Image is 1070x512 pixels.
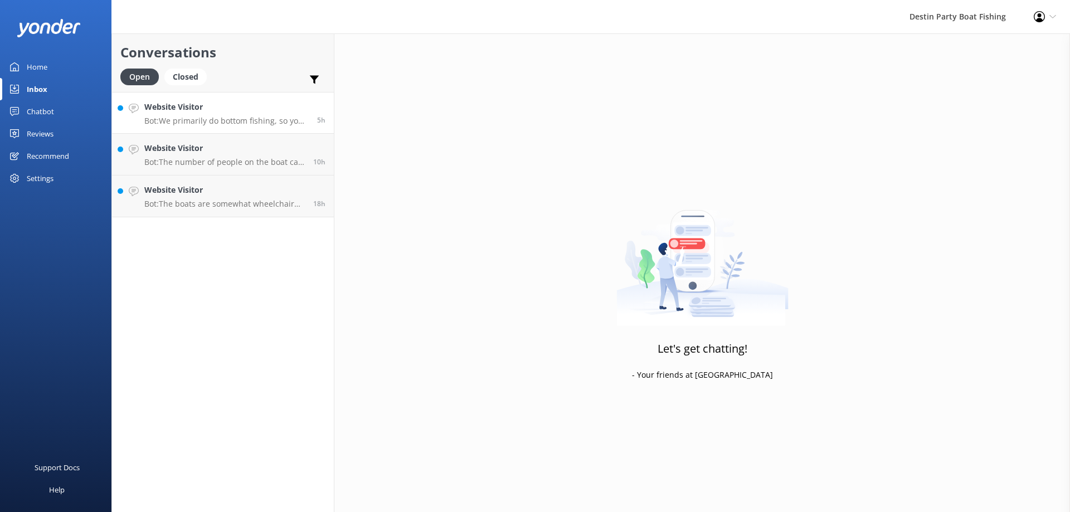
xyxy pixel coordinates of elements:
[313,157,325,167] span: Oct 15 2025 04:13am (UTC -05:00) America/Cancun
[313,199,325,208] span: Oct 14 2025 07:37pm (UTC -05:00) America/Cancun
[120,69,159,85] div: Open
[27,167,53,189] div: Settings
[144,142,305,154] h4: Website Visitor
[144,116,309,126] p: Bot: We primarily do bottom fishing, so you can expect to catch snapper, grouper, triggerfish, co...
[49,479,65,501] div: Help
[120,42,325,63] h2: Conversations
[164,70,212,82] a: Closed
[112,134,334,175] a: Website VisitorBot:The number of people on the boat can range from as low as 20 to as high as 56,...
[144,157,305,167] p: Bot: The number of people on the boat can range from as low as 20 to as high as 56, depending on ...
[17,19,81,37] img: yonder-white-logo.png
[112,92,334,134] a: Website VisitorBot:We primarily do bottom fishing, so you can expect to catch snapper, grouper, t...
[27,78,47,100] div: Inbox
[27,56,47,78] div: Home
[120,70,164,82] a: Open
[632,369,773,381] p: - Your friends at [GEOGRAPHIC_DATA]
[616,187,789,326] img: artwork of a man stealing a conversation from at giant smartphone
[35,456,80,479] div: Support Docs
[27,100,54,123] div: Chatbot
[317,115,325,125] span: Oct 15 2025 08:31am (UTC -05:00) America/Cancun
[27,123,53,145] div: Reviews
[144,199,305,209] p: Bot: The boats are somewhat wheelchair accessible. There is limited space for a wheelchair, and m...
[164,69,207,85] div: Closed
[144,101,309,113] h4: Website Visitor
[112,175,334,217] a: Website VisitorBot:The boats are somewhat wheelchair accessible. There is limited space for a whe...
[658,340,747,358] h3: Let's get chatting!
[27,145,69,167] div: Recommend
[144,184,305,196] h4: Website Visitor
